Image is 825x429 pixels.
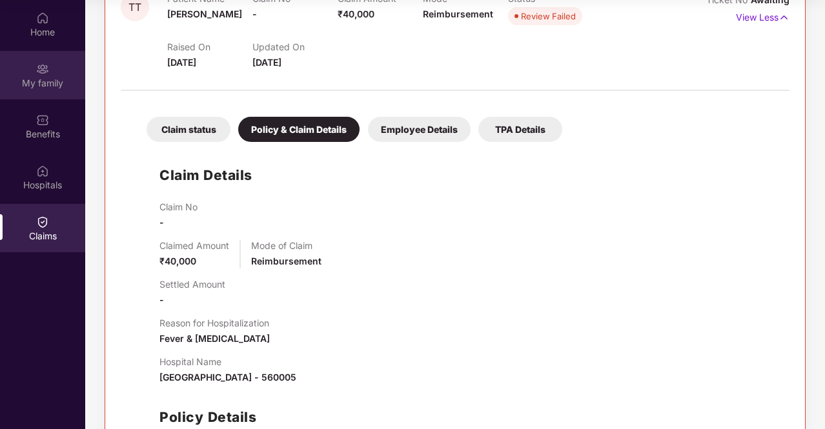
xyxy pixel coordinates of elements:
img: svg+xml;base64,PHN2ZyB4bWxucz0iaHR0cDovL3d3dy53My5vcmcvMjAwMC9zdmciIHdpZHRoPSIxNyIgaGVpZ2h0PSIxNy... [779,10,789,25]
span: - [159,294,164,305]
div: Review Failed [521,10,576,23]
div: Employee Details [368,117,471,142]
span: - [159,217,164,228]
p: Mode of Claim [251,240,321,251]
span: [PERSON_NAME] [167,8,242,19]
span: Reimbursement [251,255,321,266]
div: Policy & Claim Details [238,117,360,142]
div: Claim status [147,117,230,142]
p: Claimed Amount [159,240,229,251]
img: svg+xml;base64,PHN2ZyBpZD0iSG9tZSIgeG1sbnM9Imh0dHA6Ly93d3cudzMub3JnLzIwMDAvc3ZnIiB3aWR0aD0iMjAiIG... [36,12,49,25]
span: Reimbursement [423,8,493,19]
img: svg+xml;base64,PHN2ZyB3aWR0aD0iMjAiIGhlaWdodD0iMjAiIHZpZXdCb3g9IjAgMCAyMCAyMCIgZmlsbD0ibm9uZSIgeG... [36,63,49,75]
span: [GEOGRAPHIC_DATA] - 560005 [159,372,296,383]
span: ₹40,000 [338,8,374,19]
span: [DATE] [252,57,281,68]
div: TPA Details [478,117,562,142]
p: View Less [736,7,789,25]
p: Settled Amount [159,279,225,290]
h1: Policy Details [159,406,256,428]
span: - [252,8,257,19]
span: TT [128,2,141,13]
img: svg+xml;base64,PHN2ZyBpZD0iQmVuZWZpdHMiIHhtbG5zPSJodHRwOi8vd3d3LnczLm9yZy8yMDAwL3N2ZyIgd2lkdGg9Ij... [36,114,49,126]
p: Reason for Hospitalization [159,317,270,328]
span: ₹40,000 [159,255,196,266]
p: Updated On [252,41,338,52]
img: svg+xml;base64,PHN2ZyBpZD0iQ2xhaW0iIHhtbG5zPSJodHRwOi8vd3d3LnczLm9yZy8yMDAwL3N2ZyIgd2lkdGg9IjIwIi... [36,215,49,228]
h1: Claim Details [159,165,252,186]
p: Claim No [159,201,198,212]
img: svg+xml;base64,PHN2ZyBpZD0iSG9zcGl0YWxzIiB4bWxucz0iaHR0cDovL3d3dy53My5vcmcvMjAwMC9zdmciIHdpZHRoPS... [36,165,49,177]
p: Hospital Name [159,356,296,367]
span: [DATE] [167,57,196,68]
p: Raised On [167,41,252,52]
span: Fever & [MEDICAL_DATA] [159,333,270,344]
